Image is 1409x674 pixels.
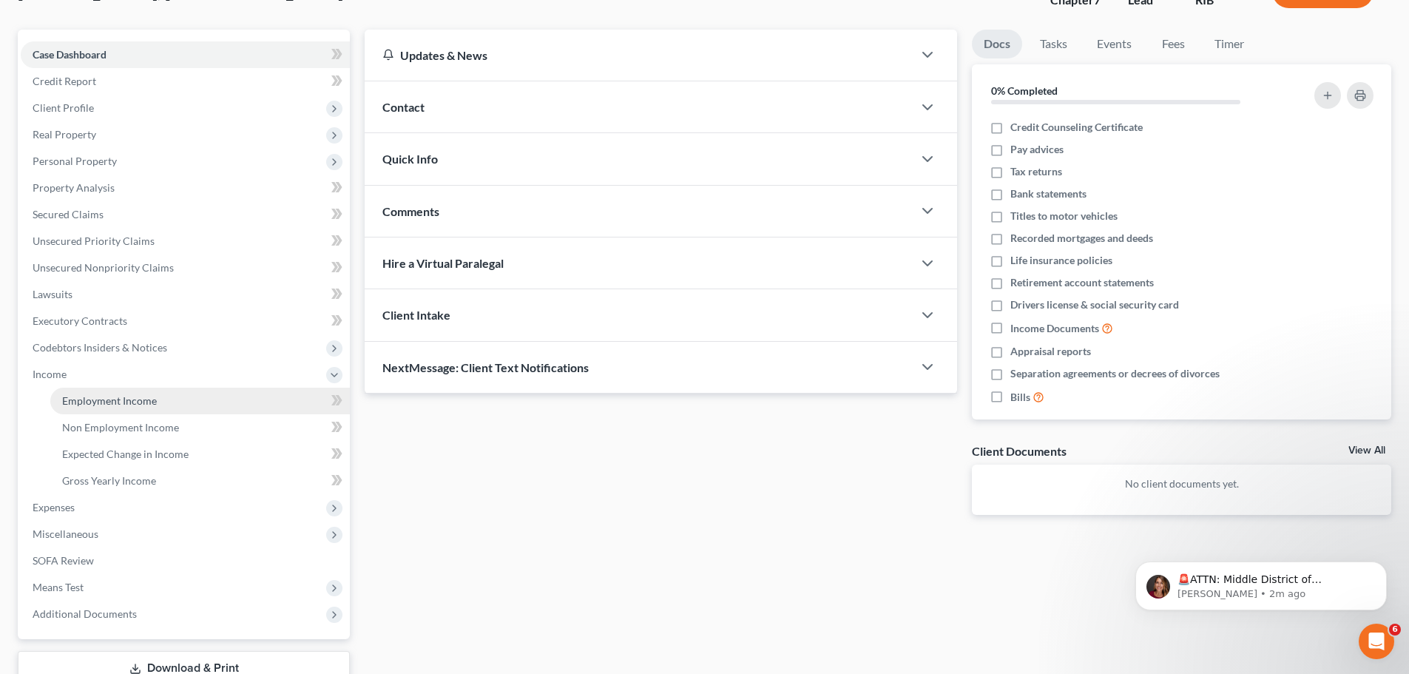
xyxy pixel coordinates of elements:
[1010,275,1154,290] span: Retirement account statements
[21,255,350,281] a: Unsecured Nonpriority Claims
[1010,390,1030,405] span: Bills
[382,308,450,322] span: Client Intake
[382,152,438,166] span: Quick Info
[1010,321,1099,336] span: Income Documents
[1010,253,1112,268] span: Life insurance policies
[33,288,72,300] span: Lawsuits
[33,155,117,167] span: Personal Property
[1010,186,1087,201] span: Bank statements
[382,360,589,374] span: NextMessage: Client Text Notifications
[50,414,350,441] a: Non Employment Income
[50,441,350,468] a: Expected Change in Income
[382,47,895,63] div: Updates & News
[972,443,1067,459] div: Client Documents
[1389,624,1401,636] span: 6
[1010,164,1062,179] span: Tax returns
[1113,530,1409,634] iframe: Intercom notifications message
[21,68,350,95] a: Credit Report
[33,554,94,567] span: SOFA Review
[33,581,84,593] span: Means Test
[33,341,167,354] span: Codebtors Insiders & Notices
[62,448,189,460] span: Expected Change in Income
[50,468,350,494] a: Gross Yearly Income
[382,204,439,218] span: Comments
[21,201,350,228] a: Secured Claims
[1010,231,1153,246] span: Recorded mortgages and deeds
[991,84,1058,97] strong: 0% Completed
[33,261,174,274] span: Unsecured Nonpriority Claims
[984,476,1379,491] p: No client documents yet.
[33,48,107,61] span: Case Dashboard
[21,308,350,334] a: Executory Contracts
[1149,30,1197,58] a: Fees
[62,474,156,487] span: Gross Yearly Income
[33,75,96,87] span: Credit Report
[1010,366,1220,381] span: Separation agreements or decrees of divorces
[21,547,350,574] a: SOFA Review
[33,101,94,114] span: Client Profile
[33,314,127,327] span: Executory Contracts
[1359,624,1394,659] iframe: Intercom live chat
[1348,445,1385,456] a: View All
[33,235,155,247] span: Unsecured Priority Claims
[33,607,137,620] span: Additional Documents
[1085,30,1143,58] a: Events
[1010,120,1143,135] span: Credit Counseling Certificate
[33,208,104,220] span: Secured Claims
[62,394,157,407] span: Employment Income
[1010,297,1179,312] span: Drivers license & social security card
[33,128,96,141] span: Real Property
[33,181,115,194] span: Property Analysis
[382,256,504,270] span: Hire a Virtual Paralegal
[1203,30,1256,58] a: Timer
[1028,30,1079,58] a: Tasks
[21,175,350,201] a: Property Analysis
[21,41,350,68] a: Case Dashboard
[1010,344,1091,359] span: Appraisal reports
[33,501,75,513] span: Expenses
[21,228,350,255] a: Unsecured Priority Claims
[1010,142,1064,157] span: Pay advices
[972,30,1022,58] a: Docs
[382,100,425,114] span: Contact
[33,528,98,540] span: Miscellaneous
[21,281,350,308] a: Lawsuits
[33,368,67,380] span: Income
[50,388,350,414] a: Employment Income
[62,421,179,434] span: Non Employment Income
[1010,209,1118,223] span: Titles to motor vehicles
